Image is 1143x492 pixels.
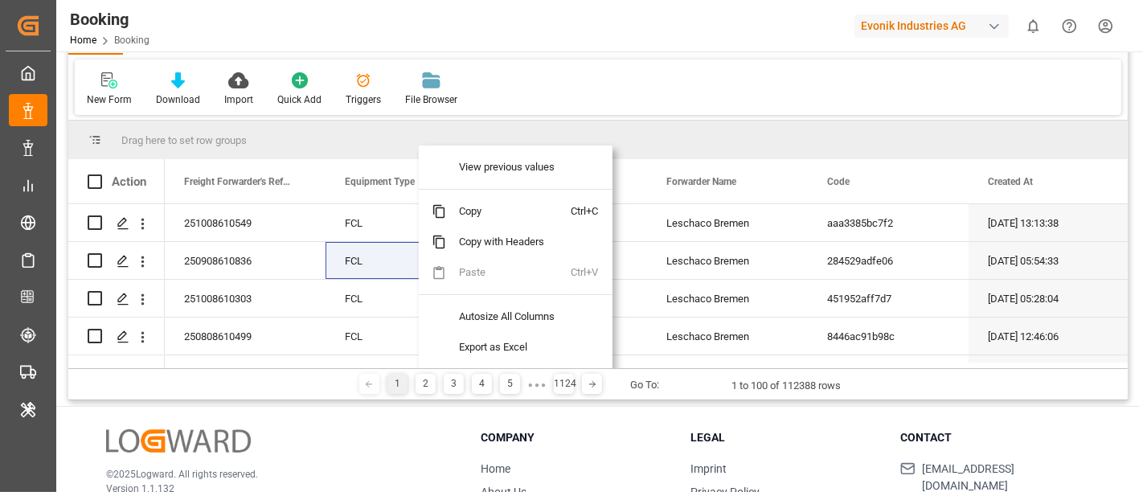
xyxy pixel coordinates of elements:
div: Press SPACE to select this row. [68,318,165,355]
button: Evonik Industries AG [854,10,1015,41]
a: Home [70,35,96,46]
a: Imprint [690,462,727,475]
div: aaa3385bc7f2 [808,204,969,241]
span: Created At [988,176,1033,187]
div: 284529adfe06 [808,242,969,279]
p: © 2025 Logward. All rights reserved. [106,467,440,482]
div: FCL [326,242,486,279]
a: Home [481,462,510,475]
div: FCL [326,355,486,392]
div: 250808610499 [165,318,326,355]
div: Go To: [630,377,659,393]
div: Press SPACE to select this row. [68,355,165,393]
div: Press SPACE to select this row. [68,280,165,318]
span: Forwarder Name [666,176,736,187]
span: Autosize All Columns [446,301,571,332]
div: Quick Add [277,92,322,107]
h3: Legal [690,429,880,446]
div: Leschaco Bremen [647,204,808,241]
span: Copy with Headers [446,227,571,257]
div: 250908610786 [165,355,326,392]
div: Triggers [346,92,381,107]
div: Leschaco Bremen [647,318,808,355]
div: Press SPACE to select this row. [68,204,165,242]
span: Export as Excel [446,332,571,363]
div: [DATE] 12:46:06 [969,318,1129,355]
div: 1 [387,374,408,394]
img: Logward Logo [106,429,251,453]
span: Equipment Type [345,176,415,187]
div: 451952aff7d7 [808,280,969,317]
div: Import [224,92,253,107]
div: [DATE] 05:28:04 [969,280,1129,317]
span: Freight Forwarder's Reference No. [184,176,292,187]
div: Press SPACE to select this row. [68,242,165,280]
div: ● ● ● [528,379,546,391]
div: Download [156,92,200,107]
div: 251008610303 [165,280,326,317]
div: Leschaco Bremen [647,280,808,317]
div: 1124 [554,374,574,394]
div: FCL [326,318,486,355]
div: 2 [416,374,436,394]
span: Drag here to set row groups [121,134,247,146]
span: Ctrl+C [571,196,606,227]
div: Leschaco Bremen [647,355,808,392]
div: 2e8b9bc6e43f [808,355,969,392]
div: [DATE] 06:46:28 [969,355,1129,392]
div: [DATE] 05:54:33 [969,242,1129,279]
div: 5 [500,374,520,394]
div: Leschaco Bremen [647,242,808,279]
h3: Company [481,429,670,446]
div: 1 to 100 of 112388 rows [731,378,841,394]
div: FCL [326,280,486,317]
div: [DATE] 13:13:38 [969,204,1129,241]
div: File Browser [405,92,457,107]
button: show 0 new notifications [1015,8,1051,44]
h3: Contact [900,429,1090,446]
div: 8446ac91b98c [808,318,969,355]
div: FCL [326,204,486,241]
span: Copy [446,196,571,227]
span: Code [827,176,850,187]
span: Ctrl+V [571,257,606,288]
button: Help Center [1051,8,1088,44]
div: 4 [472,374,492,394]
div: Evonik Industries AG [854,14,1009,38]
div: 251008610549 [165,204,326,241]
div: 250908610836 [165,242,326,279]
span: Paste [446,257,571,288]
div: Action [112,174,146,189]
div: New Form [87,92,132,107]
div: 3 [444,374,464,394]
span: View previous values [446,152,571,182]
div: Booking [70,7,150,31]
